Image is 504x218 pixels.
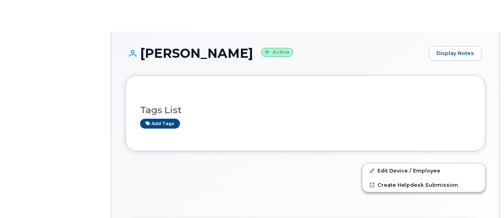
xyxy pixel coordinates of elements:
[125,46,425,60] h1: [PERSON_NAME]
[140,105,471,115] h3: Tags List
[362,178,485,192] a: Create Helpdesk Submission
[429,46,481,61] a: Display Notes
[261,48,293,57] small: Active
[362,163,485,178] a: Edit Device / Employee
[140,119,180,129] a: Add tags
